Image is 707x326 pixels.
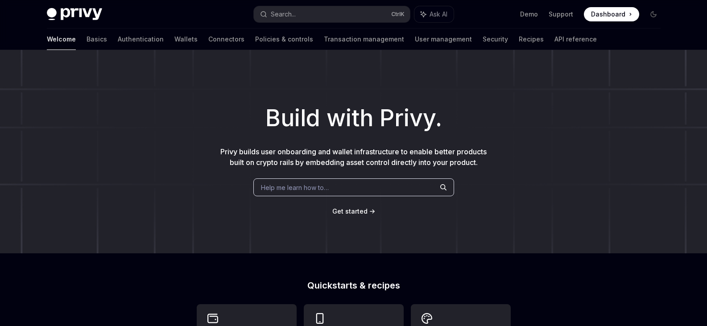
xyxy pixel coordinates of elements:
[591,10,625,19] span: Dashboard
[47,8,102,21] img: dark logo
[332,207,368,215] span: Get started
[261,183,329,192] span: Help me learn how to…
[197,281,511,290] h2: Quickstarts & recipes
[220,147,487,167] span: Privy builds user onboarding and wallet infrastructure to enable better products built on crypto ...
[391,11,405,18] span: Ctrl K
[554,29,597,50] a: API reference
[271,9,296,20] div: Search...
[520,10,538,19] a: Demo
[254,6,410,22] button: Search...CtrlK
[430,10,447,19] span: Ask AI
[255,29,313,50] a: Policies & controls
[584,7,639,21] a: Dashboard
[324,29,404,50] a: Transaction management
[208,29,244,50] a: Connectors
[414,6,454,22] button: Ask AI
[47,29,76,50] a: Welcome
[519,29,544,50] a: Recipes
[14,101,693,136] h1: Build with Privy.
[174,29,198,50] a: Wallets
[118,29,164,50] a: Authentication
[549,10,573,19] a: Support
[646,7,661,21] button: Toggle dark mode
[483,29,508,50] a: Security
[87,29,107,50] a: Basics
[332,207,368,216] a: Get started
[415,29,472,50] a: User management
